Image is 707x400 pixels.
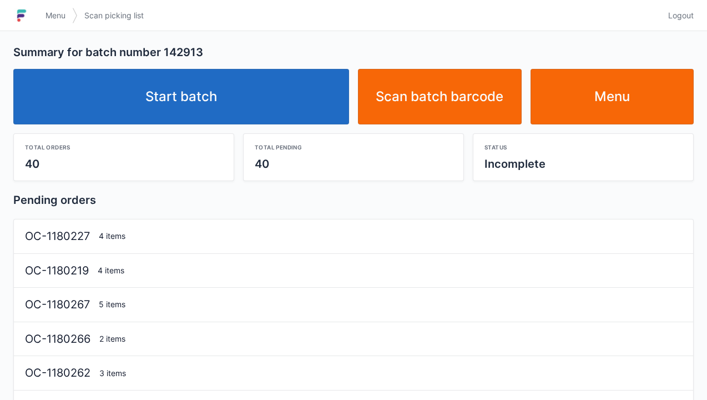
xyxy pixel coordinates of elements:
div: 5 items [94,299,686,310]
div: 3 items [95,368,686,379]
div: OC-1180267 [21,297,94,313]
div: Total pending [255,143,452,152]
h2: Pending orders [13,192,694,208]
a: Menu [531,69,694,124]
div: Status [484,143,682,152]
div: OC-1180227 [21,228,94,244]
div: 4 items [94,231,686,242]
span: Logout [668,10,694,21]
div: Incomplete [484,156,682,172]
img: svg> [72,2,78,29]
span: Menu [46,10,65,21]
div: OC-1180266 [21,331,95,347]
div: OC-1180262 [21,365,95,381]
div: Total orders [25,143,223,152]
a: Menu [39,6,72,26]
a: Logout [661,6,694,26]
div: OC-1180219 [21,263,93,279]
div: 40 [25,156,223,172]
div: 40 [255,156,452,172]
img: logo-small.jpg [13,7,30,24]
span: Scan picking list [84,10,144,21]
div: 2 items [95,333,686,344]
a: Scan batch barcode [358,69,522,124]
div: 4 items [93,265,686,276]
a: Scan picking list [78,6,150,26]
a: Start batch [13,69,349,124]
h2: Summary for batch number 142913 [13,44,694,60]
